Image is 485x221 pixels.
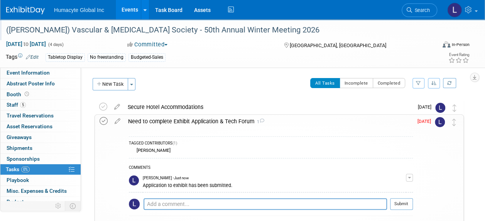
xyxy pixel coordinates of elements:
a: Sponsorships [0,154,81,164]
span: Sponsorships [7,156,40,162]
span: (4 days) [47,42,64,47]
span: Playbook [7,177,29,183]
a: Giveaways [0,132,81,143]
i: Move task [453,104,456,112]
span: [DATE] [418,104,435,110]
td: Tags [6,53,39,62]
a: Edit [26,54,39,60]
a: edit [110,104,124,110]
div: Budgeted-Sales [128,53,166,61]
span: [PERSON_NAME] - Just now [143,175,189,181]
img: Linda Hamilton [129,199,140,209]
div: COMMENTS [129,164,413,172]
span: Asset Reservations [7,123,52,129]
div: In-Person [451,42,470,48]
a: Tasks0% [0,164,81,175]
span: [GEOGRAPHIC_DATA], [GEOGRAPHIC_DATA] [290,42,386,48]
a: Budget [0,197,81,207]
span: 5 [20,102,26,108]
div: TAGGED CONTRIBUTORS [129,141,413,147]
span: Staff [7,102,26,108]
a: Misc. Expenses & Credits [0,186,81,196]
i: Move task [452,119,456,126]
div: No freestanding [88,53,126,61]
span: 0% [21,167,30,172]
span: Booth [7,91,30,97]
span: Travel Reservations [7,112,54,119]
a: Abstract Poster Info [0,78,81,89]
span: Tasks [6,166,30,172]
a: Asset Reservations [0,121,81,132]
button: Submit [390,198,413,210]
td: Toggle Event Tabs [65,201,81,211]
td: Personalize Event Tab Strip [52,201,65,211]
div: Secure Hotel Accommodations [124,100,413,114]
img: Linda Hamilton [447,3,462,17]
a: Travel Reservations [0,110,81,121]
span: Search [412,7,430,13]
div: Application to exhibit has been submitted. [143,181,406,189]
a: Staff5 [0,100,81,110]
div: Event Rating [448,53,469,57]
a: Refresh [443,78,456,88]
span: Budget [7,199,24,205]
a: Playbook [0,175,81,185]
span: Abstract Poster Info [7,80,55,87]
span: to [22,41,30,47]
div: ([PERSON_NAME]) Vascular & [MEDICAL_DATA] Society - 50th Annual Winter Meeting 2026 [3,23,430,37]
div: Event Format [402,40,470,52]
button: Incomplete [340,78,373,88]
button: All Tasks [310,78,340,88]
span: (1) [172,141,177,145]
img: Linda Hamilton [129,175,139,185]
a: Shipments [0,143,81,153]
div: [PERSON_NAME] [135,148,171,153]
button: Completed [373,78,406,88]
img: ExhibitDay [6,7,45,14]
span: Humacyte Global Inc [54,7,104,13]
button: New Task [93,78,128,90]
div: Tabletop Display [46,53,85,61]
button: Committed [125,41,171,49]
a: edit [111,118,124,125]
a: Booth [0,89,81,100]
a: Event Information [0,68,81,78]
img: Linda Hamilton [435,117,445,127]
img: Format-Inperson.png [443,41,450,48]
div: Need to complete Exhibit Application & Tech Forum [124,115,413,128]
span: 1 [254,119,264,124]
span: Booth not reserved yet [23,91,30,97]
img: Linda Hamilton [435,103,445,113]
span: Giveaways [7,134,32,140]
span: Shipments [7,145,32,151]
span: [DATE] [DATE] [6,41,46,48]
span: Misc. Expenses & Credits [7,188,67,194]
a: Search [402,3,437,17]
span: Event Information [7,70,50,76]
span: [DATE] [417,119,435,124]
